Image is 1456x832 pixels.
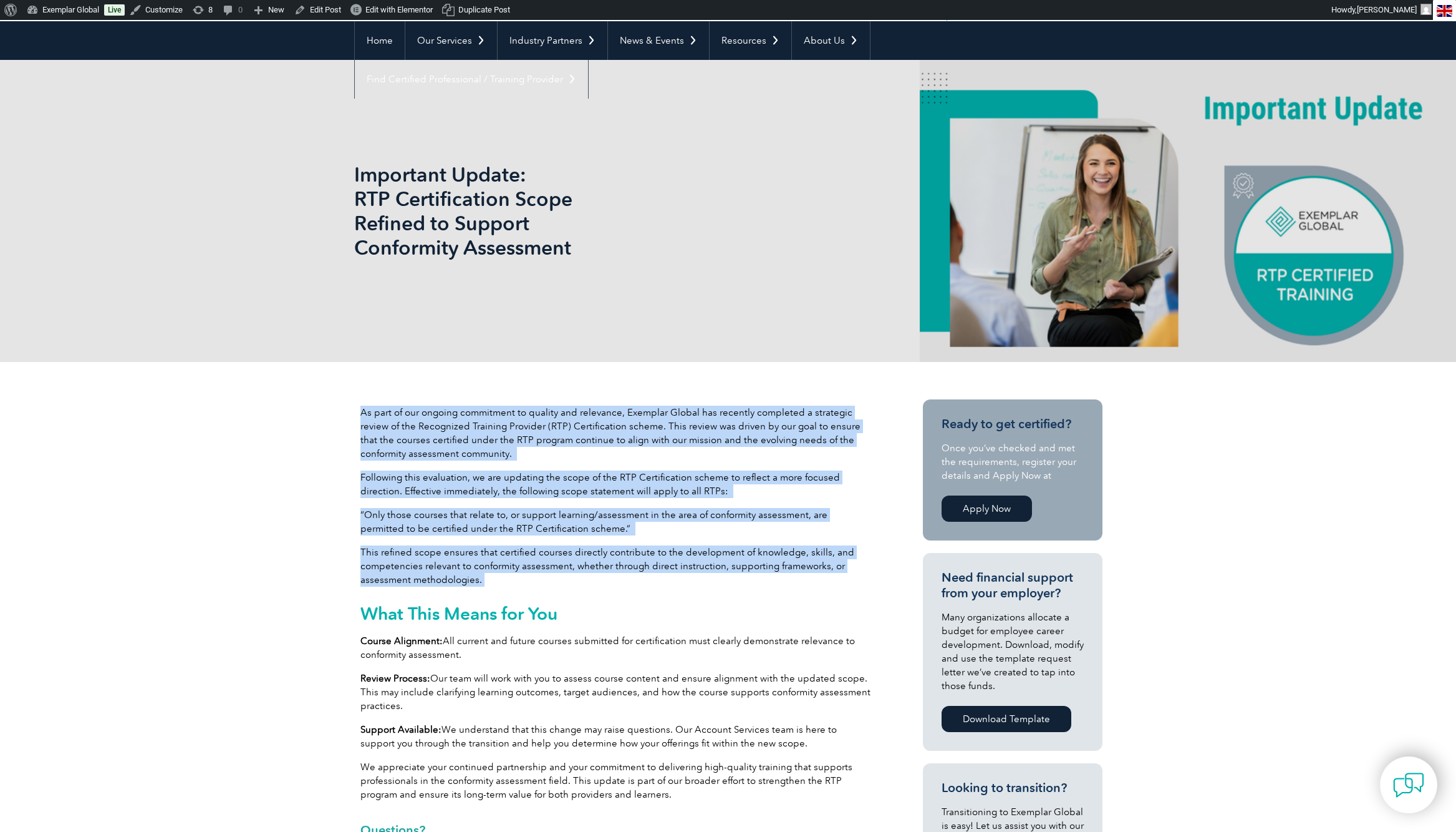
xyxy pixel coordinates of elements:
[1393,770,1424,801] img: contact-chat.png
[710,21,791,60] a: Resources
[360,509,827,534] span: “Only those courses that relate to, or support learning/assessment in the area of conformity asse...
[360,407,861,459] span: As part of our ongoing commitment to quality and relevance, Exemplar Global has recently complete...
[498,21,607,60] a: Industry Partners
[360,635,855,660] span: All current and future courses submitted for certification must clearly demonstrate relevance to ...
[360,603,557,624] span: What This Means for You
[792,21,870,60] a: About Us
[360,724,441,735] span: Support Available:
[942,416,1084,432] h3: Ready to get certified?
[365,5,433,14] span: Edit with Elementor
[1437,5,1452,17] img: en
[360,761,852,800] span: We appreciate your continued partnership and your commitment to delivering high-quality training ...
[942,441,1084,482] p: Once you’ve checked and met the requirements, register your details and Apply Now at
[354,162,833,260] h1: Important Update: RTP Certification Scope Refined to Support Conformity Assessment
[1357,5,1417,14] span: [PERSON_NAME]
[360,724,837,749] span: We understand that this change may raise questions. Our Account Services team is here to support ...
[355,60,588,99] a: Find Certified Professional / Training Provider
[104,4,125,16] a: Live
[355,21,405,60] a: Home
[360,635,443,647] span: Course Alignment:
[360,472,840,497] span: Following this evaluation, we are updating the scope of the RTP Certification scheme to reflect a...
[405,21,497,60] a: Our Services
[942,706,1071,732] a: Download Template
[942,780,1084,796] h3: Looking to transition?
[942,610,1084,693] p: Many organizations allocate a budget for employee career development. Download, modify and use th...
[360,673,430,684] span: Review Process:
[360,673,870,712] span: Our team will work with you to assess course content and ensure alignment with the updated scope....
[608,21,709,60] a: News & Events
[942,570,1084,601] h3: Need financial support from your employer?
[942,496,1032,522] a: Apply Now
[360,547,854,585] span: This refined scope ensures that certified courses directly contribute to the development of knowl...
